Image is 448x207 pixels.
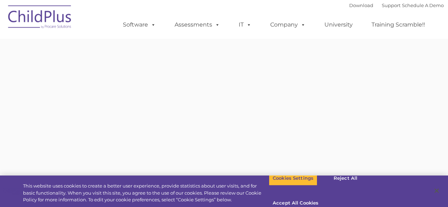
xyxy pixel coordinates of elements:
[168,18,227,32] a: Assessments
[349,2,444,8] font: |
[364,18,432,32] a: Training Scramble!!
[349,2,373,8] a: Download
[429,183,444,199] button: Close
[382,2,401,8] a: Support
[263,18,313,32] a: Company
[232,18,259,32] a: IT
[23,183,269,203] div: This website uses cookies to create a better user experience, provide statistics about user visit...
[323,171,368,186] button: Reject All
[5,0,75,36] img: ChildPlus by Procare Solutions
[269,171,317,186] button: Cookies Settings
[116,18,163,32] a: Software
[317,18,360,32] a: University
[402,2,444,8] a: Schedule A Demo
